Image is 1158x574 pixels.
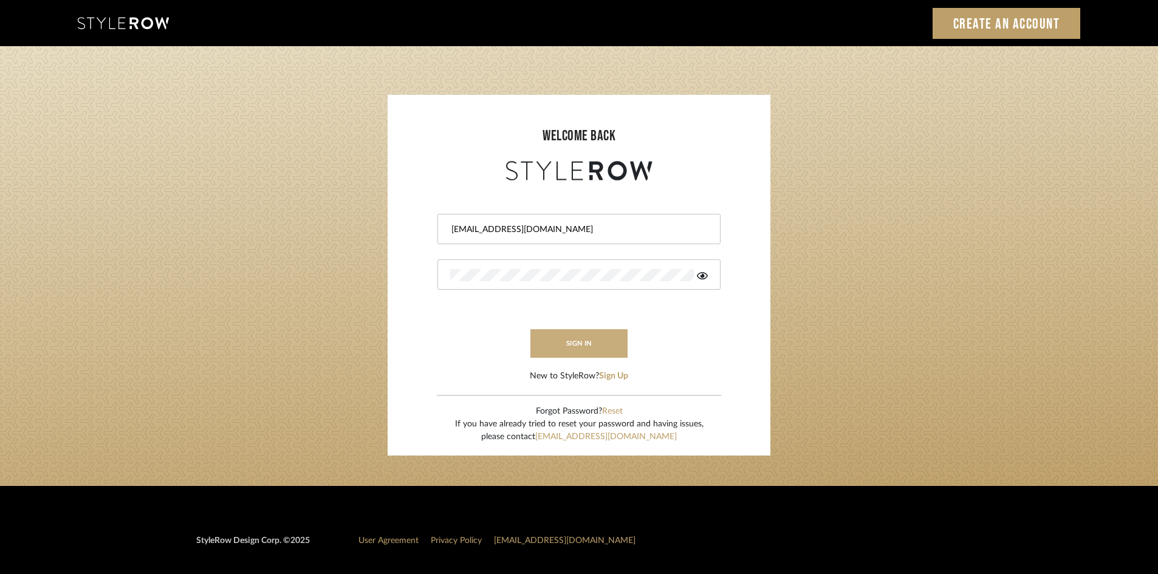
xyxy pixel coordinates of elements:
[933,8,1081,39] a: Create an Account
[196,535,310,557] div: StyleRow Design Corp. ©2025
[494,536,636,545] a: [EMAIL_ADDRESS][DOMAIN_NAME]
[358,536,419,545] a: User Agreement
[450,224,705,236] input: Email Address
[455,418,704,443] div: If you have already tried to reset your password and having issues, please contact
[535,432,677,441] a: [EMAIL_ADDRESS][DOMAIN_NAME]
[431,536,482,545] a: Privacy Policy
[455,405,704,418] div: Forgot Password?
[602,405,623,418] button: Reset
[530,370,628,383] div: New to StyleRow?
[400,125,758,147] div: welcome back
[530,329,628,358] button: sign in
[599,370,628,383] button: Sign Up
